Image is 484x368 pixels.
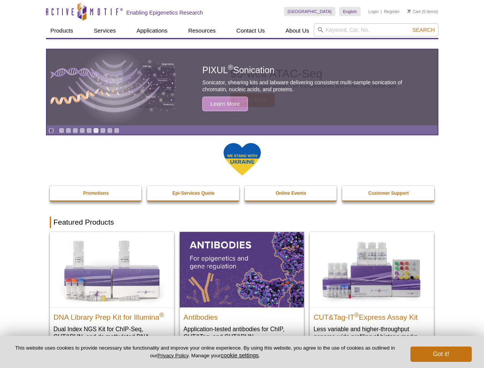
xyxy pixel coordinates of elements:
a: Resources [184,23,220,38]
h2: Featured Products [50,217,435,228]
a: English [339,7,361,16]
li: | [381,7,382,16]
a: Login [368,9,379,14]
span: Learn More [202,97,248,111]
p: This website uses cookies to provide necessary site functionality and improve your online experie... [12,345,398,359]
a: Go to slide 7 [100,128,106,133]
a: Go to slide 4 [79,128,85,133]
a: Epi-Services Quote [147,186,240,200]
h2: Enabling Epigenetics Research [126,9,203,16]
img: All Antibodies [180,232,304,307]
input: Keyword, Cat. No. [314,23,438,36]
sup: ® [159,311,164,318]
img: DNA Library Prep Kit for Illumina [50,232,174,307]
h2: CUT&Tag-IT Express Assay Kit [313,310,430,321]
a: Go to slide 2 [66,128,71,133]
a: Register [384,9,400,14]
article: PIXUL Sonication [47,49,438,125]
a: Contact Us [232,23,269,38]
span: Search [412,27,435,33]
a: Privacy Policy [157,353,188,358]
sup: ® [228,64,233,72]
a: About Us [281,23,314,38]
img: We Stand With Ukraine [223,142,261,176]
button: cookie settings [221,352,259,358]
strong: Customer Support [368,191,409,196]
h2: DNA Library Prep Kit for Illumina [54,310,170,321]
p: Less variable and higher-throughput genome-wide profiling of histone marks​. [313,325,430,341]
a: Toggle autoplay [48,128,54,133]
a: Products [46,23,78,38]
li: (0 items) [407,7,438,16]
a: Online Events [245,186,338,200]
img: PIXUL sonication [51,49,177,126]
button: Search [410,26,437,33]
button: Got it! [410,347,472,362]
p: Sonicator, shearing kits and labware delivering consistent multi-sample sonication of chromatin, ... [202,79,420,93]
img: CUT&Tag-IT® Express Assay Kit [310,232,434,307]
a: All Antibodies Antibodies Application-tested antibodies for ChIP, CUT&Tag, and CUT&RUN. [180,232,304,348]
a: Go to slide 9 [114,128,120,133]
a: Services [89,23,121,38]
img: Your Cart [407,9,411,13]
a: Promotions [50,186,143,200]
a: Go to slide 3 [72,128,78,133]
strong: Promotions [83,191,109,196]
a: Go to slide 5 [86,128,92,133]
a: Go to slide 1 [59,128,64,133]
strong: Online Events [276,191,306,196]
a: CUT&Tag-IT® Express Assay Kit CUT&Tag-IT®Express Assay Kit Less variable and higher-throughput ge... [310,232,434,348]
a: Go to slide 6 [93,128,99,133]
sup: ® [354,311,359,318]
span: PIXUL Sonication [202,65,274,75]
h2: Antibodies [184,310,300,321]
a: Applications [132,23,172,38]
a: [GEOGRAPHIC_DATA] [284,7,336,16]
a: Go to slide 8 [107,128,113,133]
strong: Epi-Services Quote [172,191,215,196]
p: Dual Index NGS Kit for ChIP-Seq, CUT&RUN, and ds methylated DNA assays. [54,325,170,348]
a: Customer Support [342,186,435,200]
a: DNA Library Prep Kit for Illumina DNA Library Prep Kit for Illumina® Dual Index NGS Kit for ChIP-... [50,232,174,356]
p: Application-tested antibodies for ChIP, CUT&Tag, and CUT&RUN. [184,325,300,341]
a: PIXUL sonication PIXUL®Sonication Sonicator, shearing kits and labware delivering consistent mult... [47,49,438,125]
a: Cart [407,9,421,14]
